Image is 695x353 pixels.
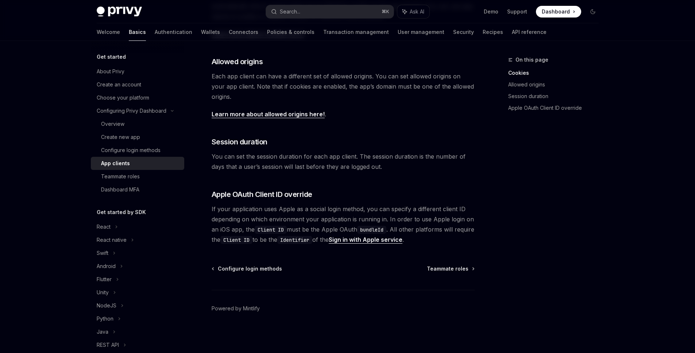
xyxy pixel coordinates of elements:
a: Configure login methods [91,144,184,157]
div: Flutter [97,275,112,284]
a: Wallets [201,23,220,41]
button: Search...⌘K [266,5,394,18]
span: If your application uses Apple as a social login method, you can specify a different client ID de... [212,204,475,245]
a: Apple OAuth Client ID override [508,102,605,114]
img: dark logo [97,7,142,17]
a: App clients [91,157,184,170]
span: You can set the session duration for each app client. The session duration is the number of days ... [212,151,475,172]
a: Create new app [91,131,184,144]
a: Policies & controls [267,23,314,41]
code: Client ID [255,226,287,234]
div: Teammate roles [101,172,140,181]
div: Create an account [97,80,141,89]
div: Search... [280,7,300,16]
div: Java [97,327,108,336]
a: API reference [512,23,547,41]
div: Python [97,314,113,323]
span: Ask AI [410,8,424,15]
code: Identifier [277,236,312,244]
div: Choose your platform [97,93,149,102]
a: Configure login methods [212,265,282,272]
span: Teammate roles [427,265,468,272]
a: Overview [91,117,184,131]
a: Security [453,23,474,41]
span: Configure login methods [218,265,282,272]
button: Ask AI [397,5,429,18]
h5: Get started [97,53,126,61]
a: Welcome [97,23,120,41]
a: Teammate roles [427,265,474,272]
a: Choose your platform [91,91,184,104]
a: Basics [129,23,146,41]
div: Swift [97,249,108,257]
a: Allowed origins [508,79,605,90]
a: Session duration [508,90,605,102]
span: . [212,109,475,119]
div: React [97,222,111,231]
div: Overview [101,120,124,128]
div: About Privy [97,67,124,76]
a: Dashboard MFA [91,183,184,196]
a: Learn more about allowed origins here! [212,110,325,118]
a: Sign in with Apple service [329,236,402,244]
div: REST API [97,341,119,349]
div: Configuring Privy Dashboard [97,106,166,115]
div: App clients [101,159,130,168]
a: Connectors [229,23,258,41]
span: Allowed origins [212,57,263,67]
code: Client ID [220,236,252,244]
span: Session duration [212,137,267,147]
h5: Get started by SDK [97,208,146,217]
a: Dashboard [536,6,581,18]
div: Android [97,262,116,271]
div: Unity [97,288,109,297]
a: User management [398,23,444,41]
a: Support [507,8,527,15]
a: Cookies [508,67,605,79]
a: Demo [484,8,498,15]
span: ⌘ K [382,9,389,15]
a: About Privy [91,65,184,78]
span: Dashboard [542,8,570,15]
div: Create new app [101,133,140,141]
code: bundleId [357,226,386,234]
a: Create an account [91,78,184,91]
div: NodeJS [97,301,116,310]
a: Recipes [483,23,503,41]
div: Configure login methods [101,146,161,155]
a: Authentication [155,23,192,41]
a: Teammate roles [91,170,184,183]
button: Toggle dark mode [587,6,599,18]
a: Transaction management [323,23,389,41]
div: Dashboard MFA [101,185,139,194]
div: React native [97,236,127,244]
a: Powered by Mintlify [212,305,260,312]
span: Each app client can have a different set of allowed origins. You can set allowed origins on your ... [212,71,475,102]
span: Apple OAuth Client ID override [212,189,312,199]
span: On this page [516,55,548,64]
